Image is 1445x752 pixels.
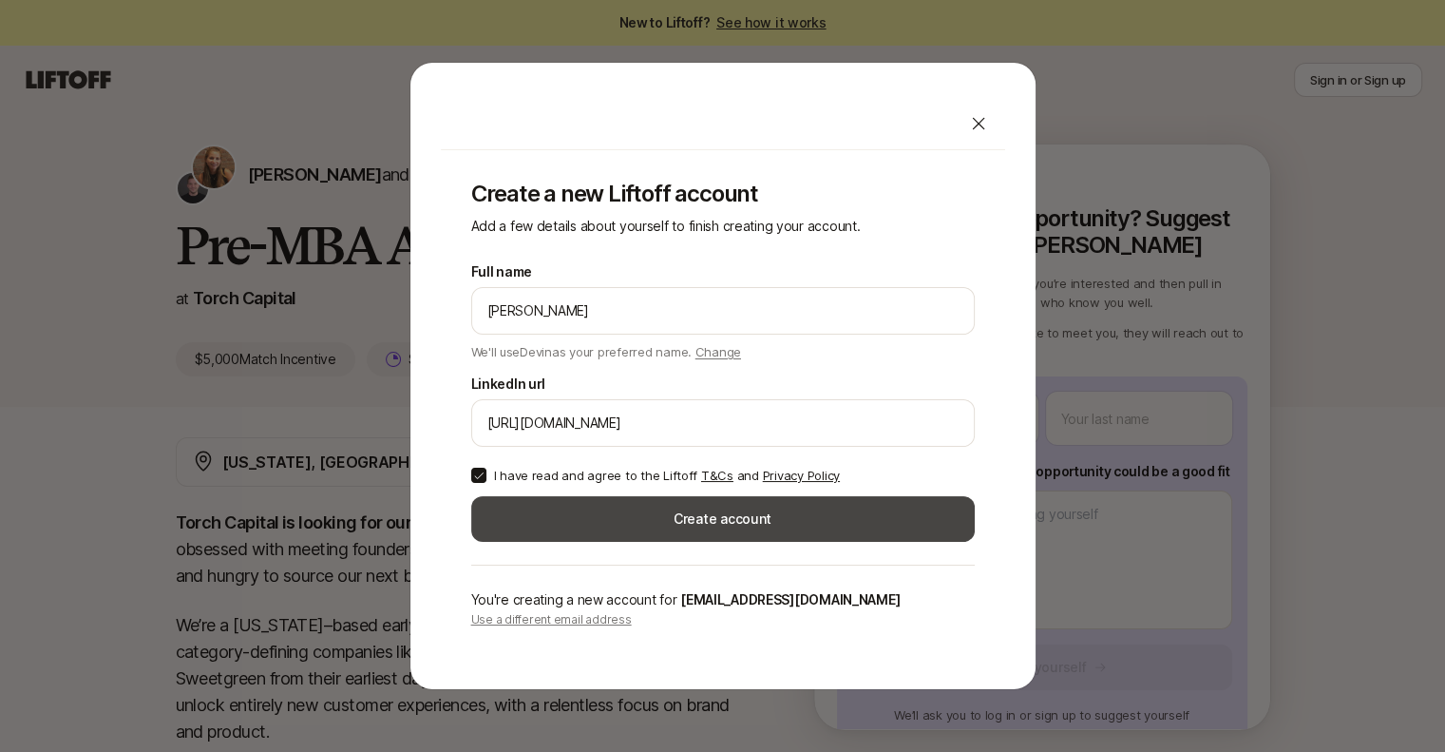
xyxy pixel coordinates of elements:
[471,181,975,207] p: Create a new Liftoff account
[471,338,742,361] p: We'll use Devin as your preferred name.
[487,299,959,322] input: e.g. Melanie Perkins
[471,260,532,283] label: Full name
[471,468,486,483] button: I have read and agree to the Liftoff T&Cs and Privacy Policy
[471,373,546,395] label: LinkedIn url
[471,215,975,238] p: Add a few details about yourself to finish creating your account.
[701,468,733,483] a: T&Cs
[763,468,840,483] a: Privacy Policy
[695,344,741,359] span: Change
[487,412,959,434] input: e.g. https://www.linkedin.com/in/melanie-perkins
[471,611,975,628] p: Use a different email address
[471,496,975,542] button: Create account
[494,466,840,485] p: I have read and agree to the Liftoff and
[680,591,900,607] span: [EMAIL_ADDRESS][DOMAIN_NAME]
[471,588,975,611] p: You're creating a new account for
